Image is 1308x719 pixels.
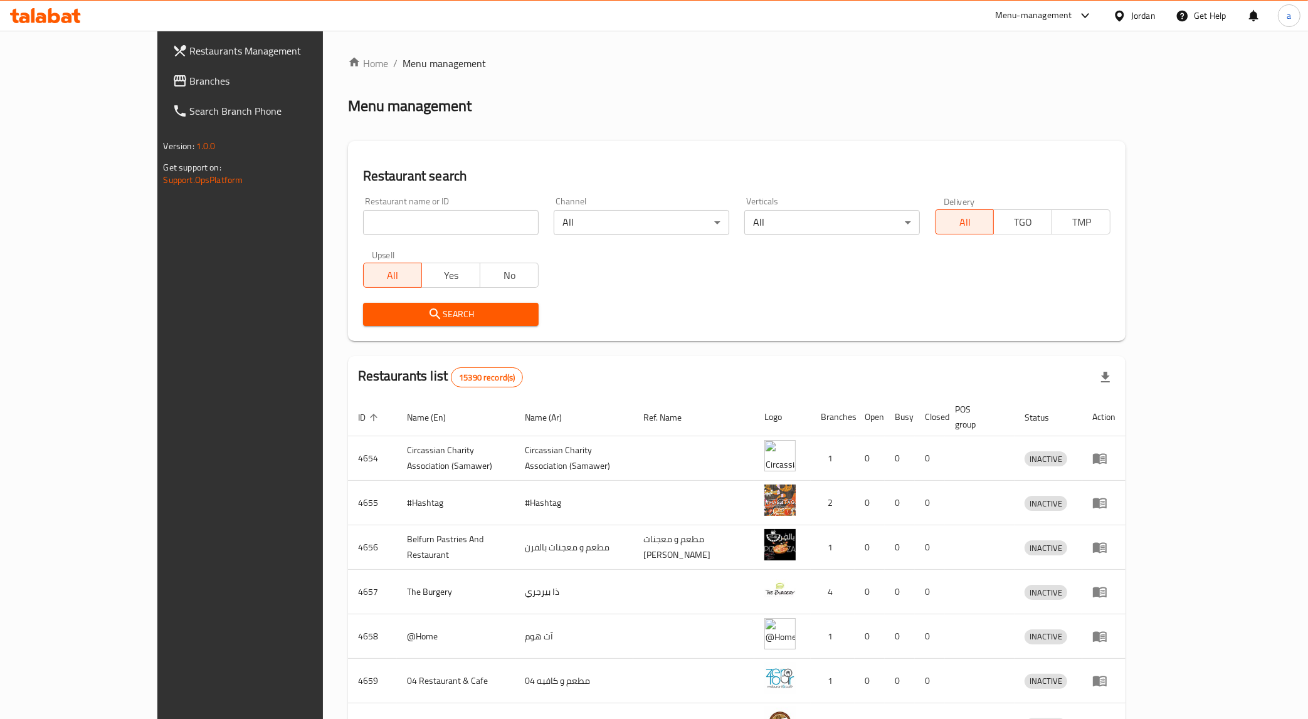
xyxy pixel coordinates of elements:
button: No [480,263,539,288]
button: TMP [1052,209,1110,234]
div: Menu-management [995,8,1072,23]
span: Name (Ar) [525,410,579,425]
img: @Home [764,618,796,649]
div: All [744,210,920,235]
img: 04 Restaurant & Cafe [764,663,796,694]
span: All [941,213,989,231]
span: ID [358,410,382,425]
div: All [554,210,729,235]
div: Menu [1092,629,1115,644]
div: INACTIVE [1025,674,1067,689]
span: INACTIVE [1025,496,1067,511]
a: Branches [162,66,376,96]
div: Menu [1092,495,1115,510]
td: 1 [811,436,855,481]
td: 2 [811,481,855,525]
button: All [363,263,422,288]
span: INACTIVE [1025,541,1067,555]
span: No [485,266,534,285]
button: TGO [993,209,1052,234]
th: Closed [915,398,945,436]
div: Jordan [1131,9,1156,23]
span: Status [1025,410,1065,425]
button: Yes [421,263,480,288]
td: 0 [885,525,915,570]
td: 0 [885,570,915,614]
td: مطعم و معجنات بالفرن [515,525,634,570]
span: POS group [955,402,1000,432]
th: Branches [811,398,855,436]
td: 1 [811,525,855,570]
h2: Restaurant search [363,167,1111,186]
td: 0 [855,614,885,659]
td: مطعم و كافيه 04 [515,659,634,703]
td: 0 [855,659,885,703]
div: Menu [1092,540,1115,555]
img: ​Circassian ​Charity ​Association​ (Samawer) [764,440,796,471]
span: Name (En) [407,410,462,425]
td: 0 [855,525,885,570]
td: آت هوم [515,614,634,659]
td: 0 [855,570,885,614]
img: #Hashtag [764,485,796,516]
span: Yes [427,266,475,285]
button: All [935,209,994,234]
span: All [369,266,417,285]
td: 0 [915,614,945,659]
span: INACTIVE [1025,629,1067,644]
li: / [393,56,398,71]
td: 0 [885,436,915,481]
th: Open [855,398,885,436]
label: Upsell [372,250,395,259]
div: Menu [1092,673,1115,688]
span: TGO [999,213,1047,231]
td: #Hashtag [397,481,515,525]
img: Belfurn Pastries And Restaurant [764,529,796,560]
td: 0 [885,659,915,703]
h2: Restaurants list [358,367,524,387]
td: 0 [915,570,945,614]
span: INACTIVE [1025,585,1067,600]
h2: Menu management [348,96,472,116]
td: 1 [811,614,855,659]
td: 0 [915,659,945,703]
td: @Home [397,614,515,659]
td: 0 [915,481,945,525]
a: Restaurants Management [162,36,376,66]
td: ​Circassian ​Charity ​Association​ (Samawer) [515,436,634,481]
span: Branches [190,73,366,88]
td: مطعم و معجنات [PERSON_NAME] [633,525,754,570]
span: Restaurants Management [190,43,366,58]
td: 0 [885,614,915,659]
td: 0 [915,525,945,570]
span: a [1287,9,1291,23]
span: INACTIVE [1025,452,1067,466]
span: Ref. Name [643,410,698,425]
div: Total records count [451,367,523,387]
div: INACTIVE [1025,540,1067,555]
th: Logo [754,398,811,436]
td: 04 Restaurant & Cafe [397,659,515,703]
td: The Burgery [397,570,515,614]
td: 0 [855,436,885,481]
span: Get support on: [164,159,221,176]
td: 4 [811,570,855,614]
span: TMP [1057,213,1105,231]
td: 0 [885,481,915,525]
span: Search [373,307,529,322]
td: ذا بيرجري [515,570,634,614]
nav: breadcrumb [348,56,1126,71]
td: #Hashtag [515,481,634,525]
span: 1.0.0 [196,138,216,154]
input: Search for restaurant name or ID.. [363,210,539,235]
button: Search [363,303,539,326]
td: 0 [915,436,945,481]
td: Belfurn Pastries And Restaurant [397,525,515,570]
div: Export file [1090,362,1121,392]
a: Support.OpsPlatform [164,172,243,188]
img: The Burgery [764,574,796,605]
th: Action [1082,398,1126,436]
